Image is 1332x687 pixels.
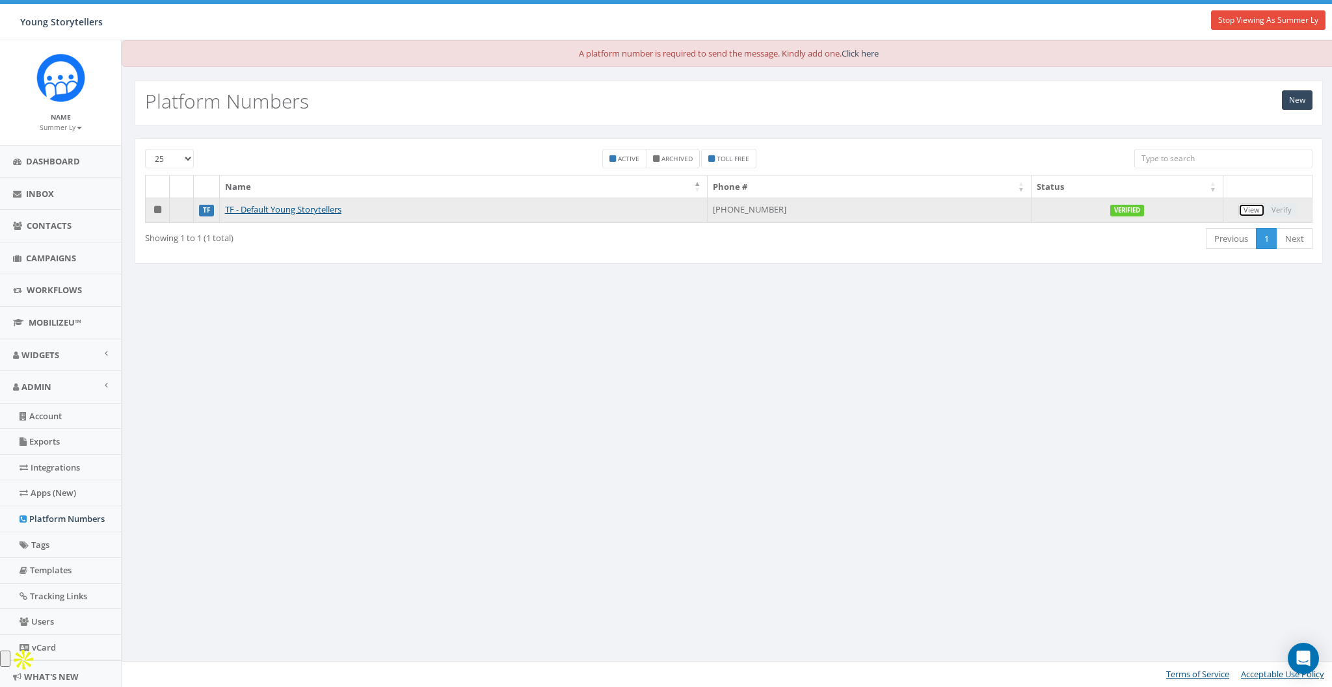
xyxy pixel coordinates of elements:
[1110,205,1144,216] label: Verified
[1166,668,1229,680] a: Terms of Service
[10,647,36,673] img: Apollo
[1206,228,1257,250] a: Previous
[40,123,82,132] small: Summer Ly
[1256,228,1277,250] a: 1
[199,205,214,216] label: TF
[1277,228,1312,250] a: Next
[708,175,1032,198] th: Phone #: activate to sort column ascending
[21,381,51,393] span: Admin
[40,121,82,133] a: Summer Ly
[26,188,54,200] span: Inbox
[1288,643,1319,674] div: Open Intercom Messenger
[1282,90,1312,110] a: New
[24,671,79,682] span: What's New
[21,349,59,361] span: Widgets
[225,203,341,215] a: TF - Default Young Storytellers
[26,252,76,264] span: Campaigns
[661,154,693,163] small: Archived
[26,155,80,167] span: Dashboard
[1241,668,1324,680] a: Acceptable Use Policy
[145,90,309,112] h2: Platform Numbers
[220,175,708,198] th: Name: activate to sort column descending
[708,198,1032,222] td: [PHONE_NUMBER]
[618,154,639,163] small: Active
[27,220,72,231] span: Contacts
[36,53,85,102] img: Rally_Corp_Icon_1.png
[29,317,81,328] span: MobilizeU™
[1238,203,1265,217] a: View
[51,112,71,122] small: Name
[1032,175,1223,198] th: Status: activate to sort column ascending
[27,284,82,296] span: Workflows
[842,47,879,59] a: Click here
[1134,149,1312,168] input: Type to search
[20,16,103,28] span: Young Storytellers
[717,154,749,163] small: Toll Free
[1211,10,1325,30] a: Stop Viewing As Summer Ly
[145,227,620,244] div: Showing 1 to 1 (1 total)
